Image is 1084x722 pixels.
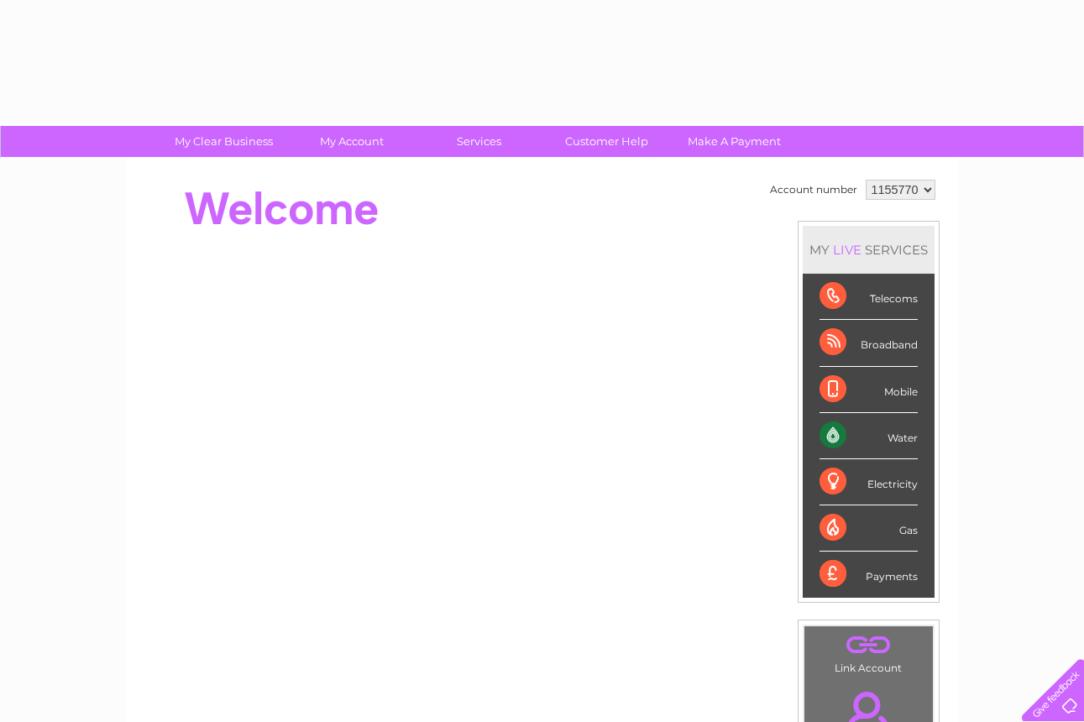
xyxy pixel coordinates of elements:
[282,126,421,157] a: My Account
[820,274,918,320] div: Telecoms
[820,367,918,413] div: Mobile
[820,552,918,597] div: Payments
[766,175,861,204] td: Account number
[154,126,293,157] a: My Clear Business
[820,505,918,552] div: Gas
[820,320,918,366] div: Broadband
[820,413,918,459] div: Water
[410,126,548,157] a: Services
[537,126,676,157] a: Customer Help
[809,630,929,660] a: .
[665,126,804,157] a: Make A Payment
[830,242,865,258] div: LIVE
[803,226,935,274] div: MY SERVICES
[804,625,934,678] td: Link Account
[820,459,918,505] div: Electricity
